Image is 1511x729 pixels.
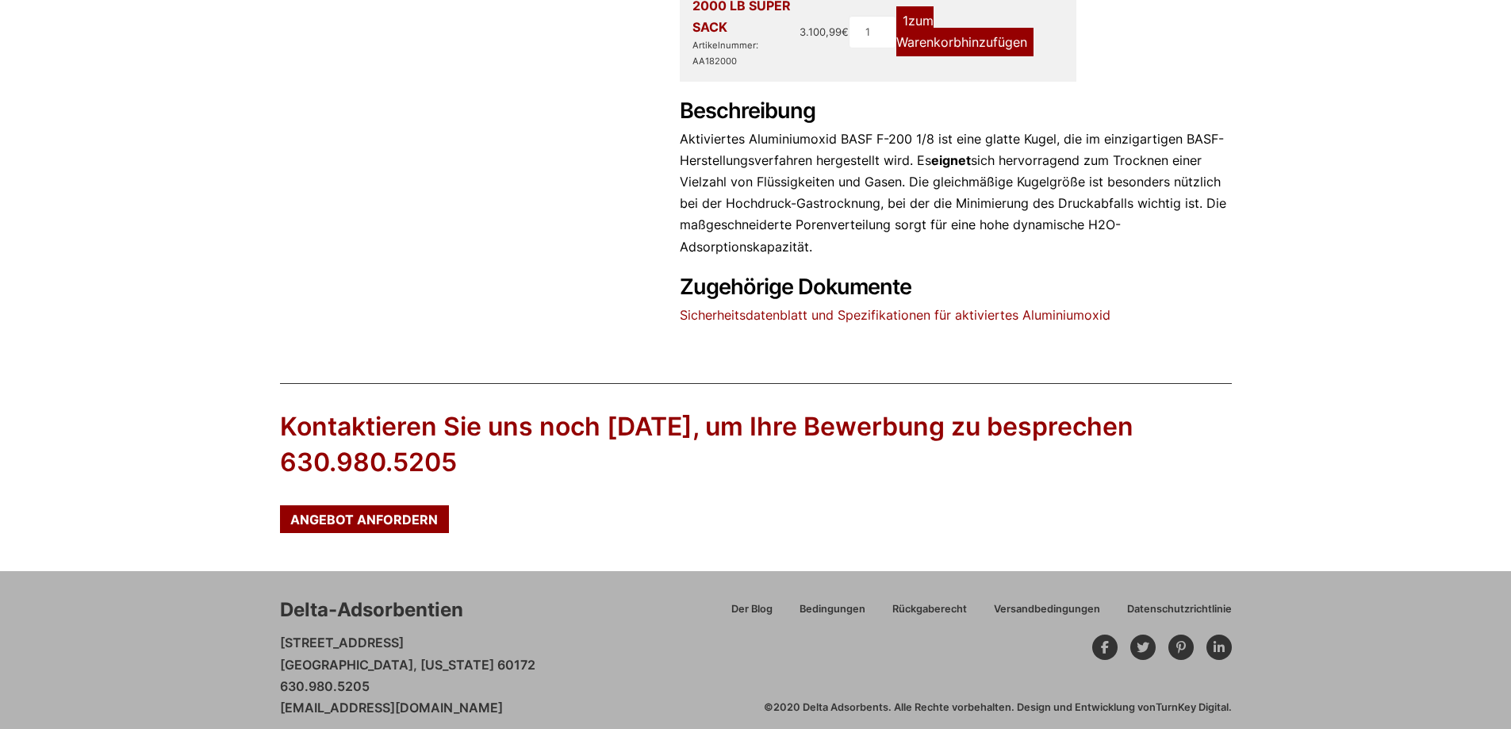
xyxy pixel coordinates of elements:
font: Kontaktieren Sie uns noch [DATE], um Ihre Bewerbung zu besprechen 630.980.5205 [280,411,1133,478]
a: 1zum Warenkorbhinzufügen [896,6,1034,56]
a: Sicherheitsdatenblatt und Spezifikationen für aktiviertes Aluminiumoxid [680,307,1110,323]
font: ©2020 Delta Adsorbents. Alle Rechte vorbehalten. Design und Entwicklung von [764,701,1156,713]
font: Delta-Adsorbentien [280,598,463,621]
font: 630.980.5205 [280,678,370,694]
font: Versandbedingungen [994,603,1100,615]
a: Versandbedingungen [980,600,1114,628]
font: Artikelnummer: AA182000 [692,40,758,66]
font: Rückgaberecht [892,603,967,615]
font: Zugehörige Dokumente [680,274,912,300]
a: [EMAIL_ADDRESS][DOMAIN_NAME] [280,700,503,716]
font: Datenschutzrichtlinie [1127,603,1232,615]
a: Der Blog [718,600,786,628]
font: Aktiviertes Aluminiumoxid BASF F-200 1/8 ist eine glatte Kugel, die im einzigartigen BASF-Herstel... [680,131,1224,168]
font: Beschreibung [680,98,816,124]
font: [GEOGRAPHIC_DATA], [US_STATE] 60172 [280,657,535,673]
font: zum Warenkorb [896,13,961,50]
font: sich hervorragend zum Trocknen einer Vielzahl von Flüssigkeiten und Gasen. Die gleichmäßige Kugel... [680,152,1226,255]
font: eignet [931,152,971,168]
font: hinzufügen [961,34,1027,50]
a: Bedingungen [786,600,879,628]
font: Der Blog [731,603,773,615]
font: [STREET_ADDRESS] [280,635,404,650]
font: Bedingungen [800,603,865,615]
a: TurnKey Digital [1156,701,1229,713]
font: Angebot anfordern [290,512,438,528]
a: Rückgaberecht [879,600,980,628]
font: € [842,25,849,38]
font: 3.100,99 [800,25,842,38]
a: Angebot anfordern [280,505,449,532]
font: 1 [903,13,908,29]
font: . [1229,701,1232,713]
a: Datenschutzrichtlinie [1114,600,1232,628]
